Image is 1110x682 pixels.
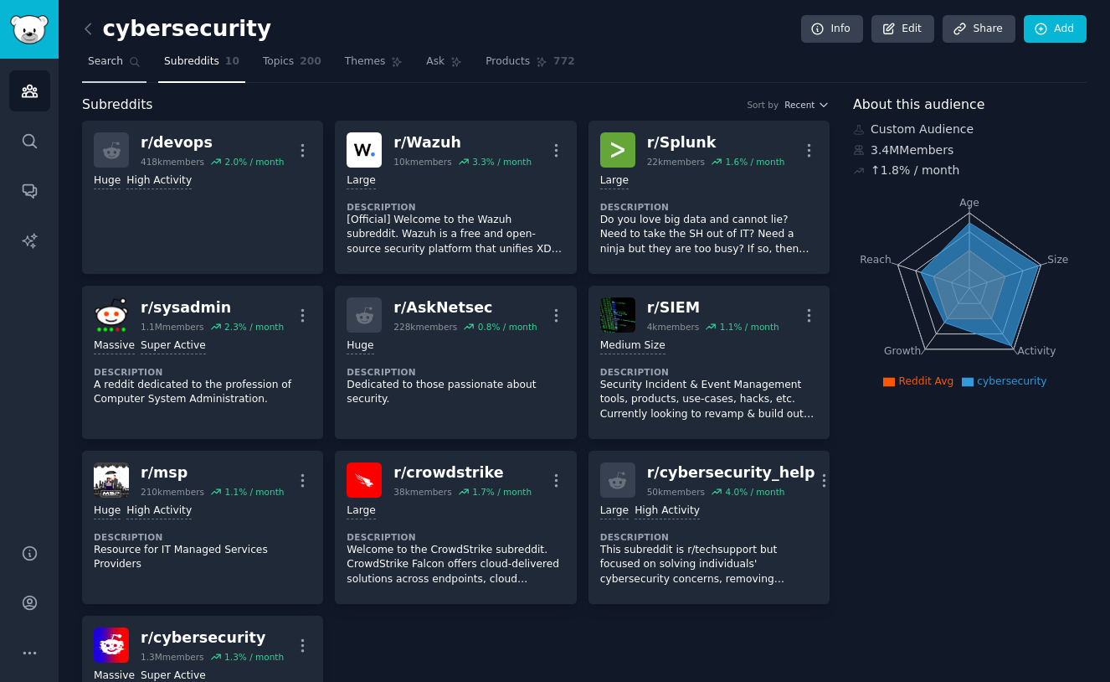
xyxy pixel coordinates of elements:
div: Huge [94,173,121,189]
a: crowdstriker/crowdstrike38kmembers1.7% / monthLargeDescriptionWelcome to the CrowdStrike subreddi... [335,451,576,604]
a: r/AskNetsec228kmembers0.8% / monthHugeDescriptionDedicated to those passionate about security. [335,286,576,439]
div: Super Active [141,338,206,354]
button: Recent [784,99,830,111]
a: SIEMr/SIEM4kmembers1.1% / monthMedium SizeDescriptionSecurity Incident & Event Management tools, ... [588,286,830,439]
div: High Activity [126,173,192,189]
dt: Description [94,366,311,378]
div: 50k members [647,486,705,498]
span: Recent [784,99,815,111]
div: 1.1 % / month [720,321,779,333]
div: 10k members [393,156,451,168]
dt: Description [600,366,818,378]
span: Themes [345,54,386,70]
span: Ask [426,54,445,70]
div: r/ cybersecurity_help [647,462,815,483]
div: 38k members [393,486,451,498]
div: r/ cybersecurity [141,628,284,648]
p: Resource for IT Managed Services Providers [94,543,311,572]
div: Large [347,504,375,519]
tspan: Size [1047,253,1068,265]
img: SIEM [600,297,635,333]
a: Splunkr/Splunk22kmembers1.6% / monthLargeDescriptionDo you love big data and cannot lie? Need to ... [588,121,830,274]
dt: Description [600,201,818,213]
span: Topics [263,54,294,70]
p: Security Incident & Event Management tools, products, use-cases, hacks, etc. Currently looking to... [600,378,818,422]
div: Massive [94,338,135,354]
a: Share [943,15,1015,44]
div: 1.1 % / month [224,486,284,498]
h2: cybersecurity [82,16,271,43]
a: Edit [871,15,934,44]
div: 0.8 % / month [478,321,537,333]
div: 3.3 % / month [472,156,532,168]
a: r/devops418kmembers2.0% / monthHugeHigh Activity [82,121,323,274]
div: ↑ 1.8 % / month [871,162,959,179]
div: 1.6 % / month [725,156,784,168]
span: cybersecurity [977,375,1046,387]
a: r/cybersecurity_help50kmembers4.0% / monthLargeHigh ActivityDescriptionThis subreddit is r/techsu... [588,451,830,604]
img: crowdstrike [347,462,382,498]
div: Huge [347,338,373,354]
div: Huge [94,504,121,519]
div: Custom Audience [853,121,1087,138]
a: mspr/msp210kmembers1.1% / monthHugeHigh ActivityDescriptionResource for IT Managed Services Provi... [82,451,323,604]
dt: Description [94,531,311,543]
dt: Description [347,201,564,213]
p: Do you love big data and cannot lie? Need to take the SH out of IT? Need a ninja but they are too... [600,213,818,257]
div: 1.3 % / month [224,651,284,663]
div: Large [600,173,629,189]
img: sysadmin [94,297,129,333]
div: 22k members [647,156,705,168]
div: Large [347,173,375,189]
p: Dedicated to those passionate about security. [347,378,564,407]
div: r/ crowdstrike [393,462,532,483]
a: Topics200 [257,49,327,83]
div: r/ Wazuh [393,132,532,153]
span: 10 [225,54,239,70]
dt: Description [600,531,818,543]
a: Search [82,49,146,83]
div: 4.0 % / month [725,486,784,498]
div: r/ AskNetsec [393,297,537,318]
div: High Activity [126,504,192,519]
p: [Official] Welcome to the Wazuh subreddit. Wazuh is a free and open-source security platform that... [347,213,564,257]
div: 418k members [141,156,204,168]
img: Splunk [600,132,635,168]
p: A reddit dedicated to the profession of Computer System Administration. [94,378,311,407]
tspan: Activity [1018,345,1056,357]
span: Subreddits [82,95,153,116]
div: r/ SIEM [647,297,779,318]
a: Products772 [480,49,580,83]
a: Info [801,15,863,44]
span: Subreddits [164,54,219,70]
a: Subreddits10 [158,49,245,83]
div: 2.0 % / month [224,156,284,168]
p: Welcome to the CrowdStrike subreddit. CrowdStrike Falcon offers cloud-delivered solutions across ... [347,543,564,587]
span: Search [88,54,123,70]
p: This subreddit is r/techsupport but focused on solving individuals' cybersecurity concerns, remov... [600,543,818,587]
span: 200 [300,54,321,70]
a: sysadminr/sysadmin1.1Mmembers2.3% / monthMassiveSuper ActiveDescriptionA reddit dedicated to the ... [82,286,323,439]
div: Sort by [747,99,779,111]
span: Products [486,54,530,70]
div: 1.7 % / month [472,486,532,498]
dt: Description [347,531,564,543]
div: Large [600,504,629,519]
img: msp [94,462,129,498]
img: cybersecurity [94,628,129,663]
div: r/ devops [141,132,284,153]
div: r/ msp [141,462,284,483]
tspan: Reach [860,253,892,265]
div: Medium Size [600,338,665,354]
div: 3.4M Members [853,142,1087,159]
a: Wazuhr/Wazuh10kmembers3.3% / monthLargeDescription[Official] Welcome to the Wazuh subreddit. Wazu... [335,121,576,274]
div: High Activity [635,504,700,519]
a: Ask [420,49,468,83]
div: r/ Splunk [647,132,785,153]
div: 4k members [647,321,700,333]
img: GummySearch logo [10,15,49,44]
div: 210k members [141,486,204,498]
div: 228k members [393,321,457,333]
tspan: Age [959,197,979,209]
div: 1.3M members [141,651,204,663]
